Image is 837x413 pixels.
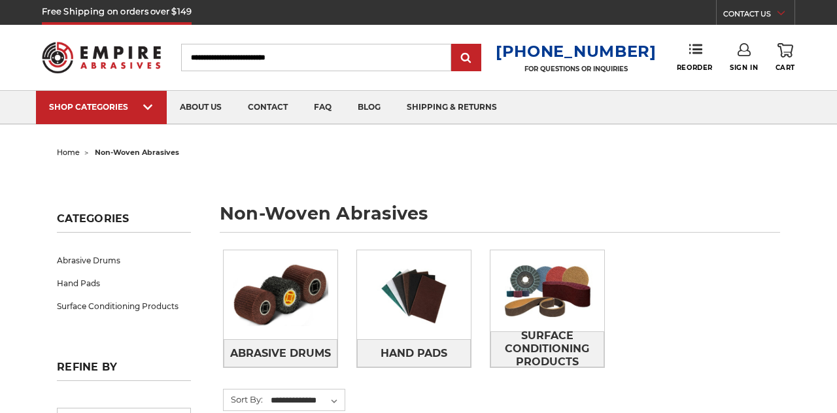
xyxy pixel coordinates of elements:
a: contact [235,91,301,124]
h5: Categories [57,212,190,233]
p: FOR QUESTIONS OR INQUIRIES [496,65,657,73]
a: Abrasive Drums [57,249,190,272]
a: CONTACT US [723,7,794,25]
span: Sign In [730,63,758,72]
a: faq [301,91,345,124]
img: Surface Conditioning Products [490,250,604,331]
span: non-woven abrasives [95,148,179,157]
div: SHOP CATEGORIES [49,102,154,112]
input: Submit [453,45,479,71]
h1: non-woven abrasives [220,205,780,233]
span: Reorder [677,63,713,72]
select: Sort By: [269,391,345,410]
span: Abrasive Drums [230,342,331,365]
a: Abrasive Drums [224,339,337,367]
span: Hand Pads [381,342,447,365]
a: Hand Pads [57,272,190,295]
a: Hand Pads [357,339,471,367]
span: Surface Conditioning Products [491,325,604,373]
a: Surface Conditioning Products [57,295,190,318]
a: Cart [776,43,795,72]
a: about us [167,91,235,124]
a: Surface Conditioning Products [490,331,604,367]
img: Empire Abrasives [42,34,161,80]
a: blog [345,91,394,124]
a: home [57,148,80,157]
a: Reorder [677,43,713,71]
img: Abrasive Drums [224,254,337,335]
label: Sort By: [224,389,263,409]
img: Hand Pads [357,254,471,335]
a: shipping & returns [394,91,510,124]
a: [PHONE_NUMBER] [496,42,657,61]
h5: Refine by [57,361,190,381]
span: Cart [776,63,795,72]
